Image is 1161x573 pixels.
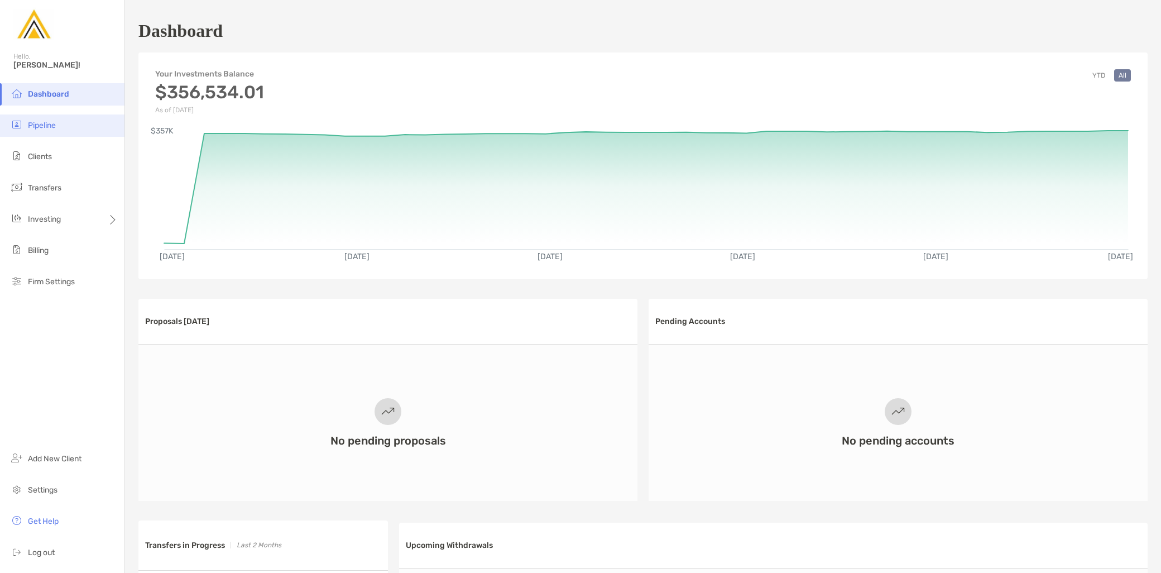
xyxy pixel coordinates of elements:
span: Get Help [28,517,59,526]
text: [DATE] [344,252,370,261]
p: As of [DATE] [155,106,264,114]
span: Settings [28,485,57,495]
span: Firm Settings [28,277,75,286]
img: add_new_client icon [10,451,23,465]
img: logout icon [10,545,23,558]
img: dashboard icon [10,87,23,100]
h3: No pending proposals [330,434,446,447]
h3: Pending Accounts [655,317,725,326]
h3: Proposals [DATE] [145,317,209,326]
text: [DATE] [160,252,185,261]
span: Pipeline [28,121,56,130]
p: Last 2 Months [237,538,281,552]
text: [DATE] [538,252,563,261]
text: $357K [151,126,174,136]
text: [DATE] [730,252,755,261]
span: Add New Client [28,454,81,464]
h3: $356,534.01 [155,82,264,103]
img: get-help icon [10,514,23,527]
img: pipeline icon [10,118,23,131]
span: Transfers [28,183,61,193]
span: Dashboard [28,89,69,99]
span: Clients [28,152,52,161]
h3: Transfers in Progress [145,541,225,550]
img: clients icon [10,149,23,163]
h3: Upcoming Withdrawals [406,541,493,550]
img: settings icon [10,483,23,496]
span: [PERSON_NAME]! [13,60,118,70]
span: Billing [28,246,49,255]
span: Investing [28,214,61,224]
img: Zoe Logo [13,4,54,45]
text: [DATE] [923,252,948,261]
button: All [1114,69,1131,82]
h1: Dashboard [138,21,223,41]
img: investing icon [10,212,23,225]
img: billing icon [10,243,23,256]
img: firm-settings icon [10,274,23,288]
button: YTD [1088,69,1110,82]
h3: No pending accounts [842,434,954,447]
text: [DATE] [1108,252,1133,261]
h4: Your Investments Balance [155,69,264,79]
span: Log out [28,548,55,557]
img: transfers icon [10,180,23,194]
